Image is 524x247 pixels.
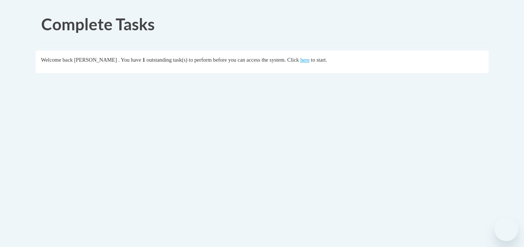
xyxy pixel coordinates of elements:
[311,57,327,63] span: to start.
[118,57,141,63] span: . You have
[300,57,309,63] a: here
[495,217,518,241] iframe: Button to launch messaging window
[147,57,299,63] span: outstanding task(s) to perform before you can access the system. Click
[143,57,145,63] span: 1
[41,14,155,34] span: Complete Tasks
[41,57,73,63] span: Welcome back
[74,57,117,63] span: [PERSON_NAME]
